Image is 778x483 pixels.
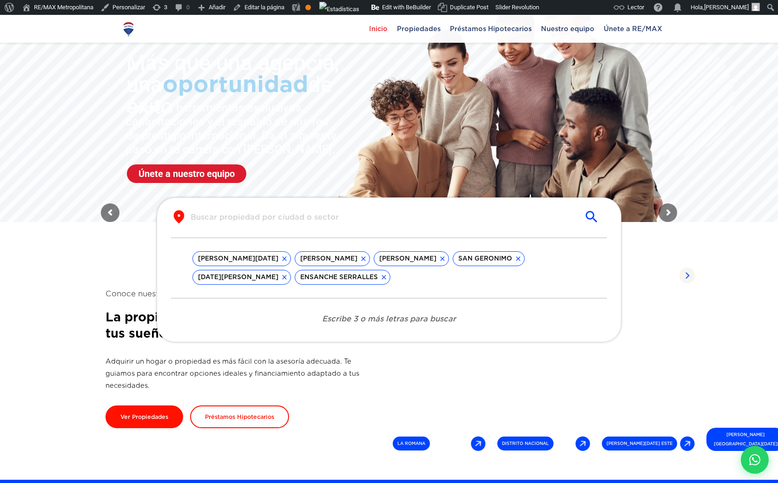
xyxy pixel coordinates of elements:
[295,273,383,282] span: ENSANCHE SERRALLES
[536,22,599,36] span: Nuestro equipo
[536,15,599,43] a: Nuestro equipo
[126,52,375,117] sr7-txt: Más que una agencia, una de éxito
[453,251,525,266] div: SAN GERONIMO
[192,313,586,325] span: Escribe 3 o más letras para buscar
[305,5,311,10] div: Aceptable
[494,260,594,457] a: Propiedades listadas Arrow Right DISTRITO NACIONAL Arrow Right 30 Degress
[599,22,667,36] span: Únete a RE/MAX
[295,270,390,285] div: ENSANCHE SERRALLES
[191,212,573,222] input: Buscar propiedad por ciudad o sector
[679,268,695,283] img: Arrow Right
[599,15,667,43] a: Únete a RE/MAX
[602,265,679,286] span: Propiedades listadas
[364,22,392,36] span: Inicio
[105,309,366,341] h2: La propiedad perfecta en la ciudad de tus sueños
[120,21,137,37] img: Logo de REMAX
[193,254,284,263] span: [PERSON_NAME][DATE]
[389,260,482,457] div: 6 / 6
[393,437,430,450] span: LA ROMANA
[295,251,370,266] div: [PERSON_NAME]
[190,405,289,428] a: Préstamos Hipotecarios
[392,15,445,43] a: Propiedades
[193,273,284,282] span: [DATE][PERSON_NAME]
[598,260,691,457] div: 2 / 6
[598,260,699,457] a: Propiedades listadas Arrow Right [PERSON_NAME][DATE] ESTE Arrow Right
[495,4,539,11] span: Slider Revolution
[575,436,590,451] img: Arrow Right 30 Degress
[192,270,291,285] div: [DATE][PERSON_NAME]
[105,405,183,428] a: Ver Propiedades
[192,251,291,266] div: [PERSON_NAME][DATE]
[163,71,308,97] span: oportunidad
[126,101,339,157] sr7-txt: Accede a herramientas exclusivas, capacitaciones y el respaldo de una red de prestigio internacio...
[295,254,363,263] span: [PERSON_NAME]
[374,251,449,266] div: [PERSON_NAME]
[374,254,442,263] span: [PERSON_NAME]
[497,437,554,450] span: DISTRITO NACIONAL
[105,355,366,392] p: Adquirir un hogar o propiedad es más fácil con la asesoría adecuada. Te guiamos para encontrar op...
[602,437,677,450] span: [PERSON_NAME][DATE] ESTE
[445,22,536,36] span: Préstamos Hipotecarios
[127,164,246,183] a: Únete a nuestro equipo
[392,22,445,36] span: Propiedades
[494,260,587,457] div: 1 / 6
[105,288,366,300] span: Conoce nuestro alcance
[120,15,137,43] a: RE/MAX Metropolitana
[389,260,489,457] a: Propiedades listadas Arrow Right LA ROMANA Arrow Right
[445,15,536,43] a: Préstamos Hipotecarios
[471,436,486,451] img: Arrow Right
[680,436,695,451] img: Arrow Right
[319,2,359,17] img: Visitas de 48 horas. Haz clic para ver más estadísticas del sitio.
[704,4,749,11] span: [PERSON_NAME]
[453,254,517,263] span: SAN GERONIMO
[364,15,392,43] a: Inicio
